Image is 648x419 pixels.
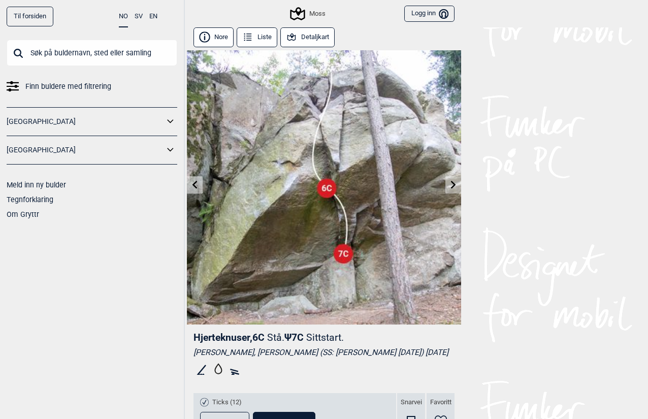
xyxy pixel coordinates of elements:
[7,114,164,129] a: [GEOGRAPHIC_DATA]
[430,398,451,407] span: Favoritt
[7,79,177,94] a: Finn buldere med filtrering
[193,332,265,343] span: Hjerteknuser , 6C
[237,27,277,47] button: Liste
[306,332,344,343] p: Sittstart.
[135,7,143,26] button: SV
[187,50,461,325] img: Hjerteknuser
[149,7,157,26] button: EN
[284,332,344,343] span: Ψ 7C
[7,181,66,189] a: Meld inn ny bulder
[193,27,234,47] button: Nore
[25,79,111,94] span: Finn buldere med filtrering
[7,7,53,26] a: Til forsiden
[212,398,242,407] span: Ticks (12)
[193,347,455,358] div: [PERSON_NAME], [PERSON_NAME] (SS: [PERSON_NAME] [DATE]) [DATE]
[7,210,39,218] a: Om Gryttr
[119,7,128,27] button: NO
[404,6,455,22] button: Logg inn
[7,196,53,204] a: Tegnforklaring
[280,27,335,47] button: Detaljkart
[291,8,325,20] div: Moss
[7,40,177,66] input: Søk på buldernavn, sted eller samling
[267,332,284,343] p: Stå.
[7,143,164,157] a: [GEOGRAPHIC_DATA]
